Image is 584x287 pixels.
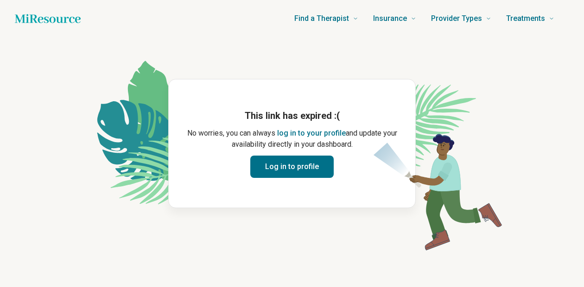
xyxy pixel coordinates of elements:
p: No worries, you can always and update your availability directly in your dashboard. [184,128,400,150]
a: Home page [15,9,81,28]
span: Treatments [506,12,545,25]
span: Find a Therapist [294,12,349,25]
span: Insurance [373,12,407,25]
span: Provider Types [431,12,482,25]
button: Log in to profile [250,156,334,178]
button: log in to your profile [277,128,346,139]
h1: This link has expired :( [184,109,400,122]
